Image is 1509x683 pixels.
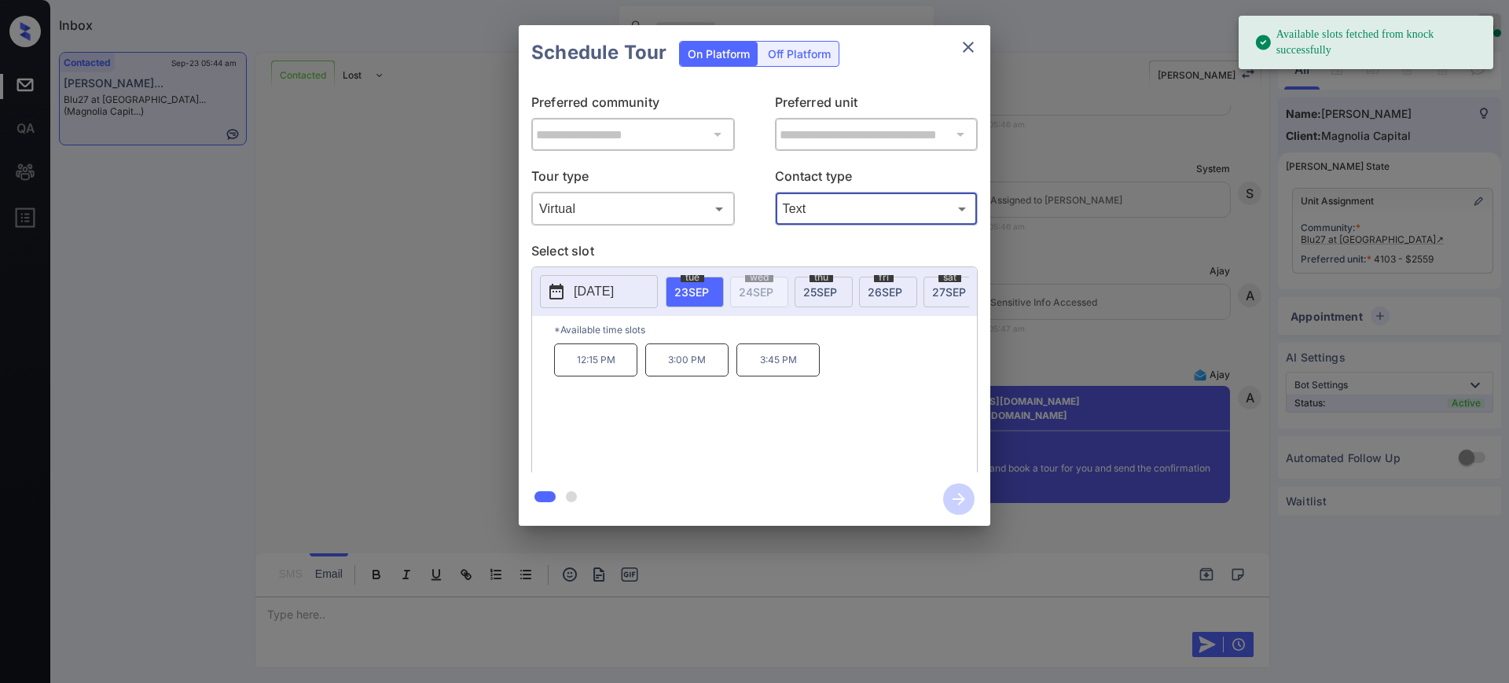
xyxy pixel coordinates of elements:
[540,275,658,308] button: [DATE]
[938,273,961,282] span: sat
[874,273,894,282] span: fri
[531,93,735,118] p: Preferred community
[680,42,758,66] div: On Platform
[535,196,731,222] div: Virtual
[775,167,978,192] p: Contact type
[953,31,984,63] button: close
[681,273,704,282] span: tue
[519,25,679,80] h2: Schedule Tour
[531,167,735,192] p: Tour type
[645,343,729,376] p: 3:00 PM
[1254,20,1481,64] div: Available slots fetched from knock successfully
[810,273,833,282] span: thu
[666,277,724,307] div: date-select
[859,277,917,307] div: date-select
[554,343,637,376] p: 12:15 PM
[923,277,982,307] div: date-select
[574,282,614,301] p: [DATE]
[736,343,820,376] p: 3:45 PM
[531,241,978,266] p: Select slot
[932,285,966,299] span: 27 SEP
[795,277,853,307] div: date-select
[554,316,977,343] p: *Available time slots
[868,285,902,299] span: 26 SEP
[779,196,975,222] div: Text
[760,42,839,66] div: Off Platform
[803,285,837,299] span: 25 SEP
[674,285,709,299] span: 23 SEP
[775,93,978,118] p: Preferred unit
[934,479,984,520] button: btn-next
